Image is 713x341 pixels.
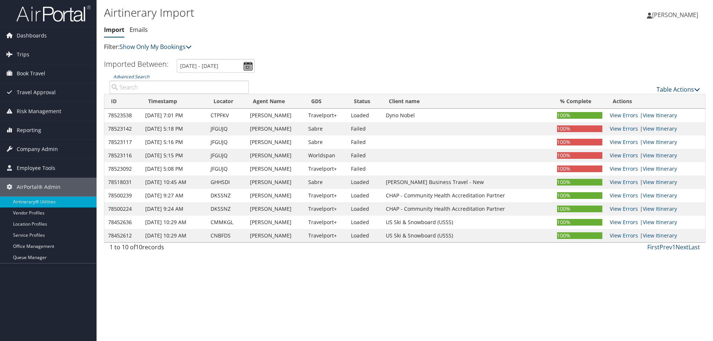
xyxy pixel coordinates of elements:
[643,219,677,226] a: View Itinerary Details
[347,189,382,202] td: Loaded
[305,229,347,242] td: Travelport+
[643,152,677,159] a: View Itinerary Details
[606,109,705,122] td: |
[643,232,677,239] a: View Itinerary Details
[606,94,705,109] th: Actions
[17,64,45,83] span: Book Travel
[207,202,246,216] td: DKSSNZ
[207,109,246,122] td: CTPFKV
[557,206,602,212] div: 100%
[606,189,705,202] td: |
[104,229,141,242] td: 78452612
[606,162,705,176] td: |
[141,122,207,135] td: [DATE] 5:18 PM
[17,121,41,140] span: Reporting
[104,122,141,135] td: 78523142
[606,216,705,229] td: |
[16,5,91,22] img: airportal-logo.png
[610,152,638,159] a: View errors
[647,243,660,251] a: First
[647,4,706,26] a: [PERSON_NAME]
[305,189,347,202] td: Travelport+
[643,138,677,145] a: View Itinerary Details
[610,112,638,119] a: View errors
[606,202,705,216] td: |
[305,94,347,109] th: GDS: activate to sort column ascending
[382,176,553,189] td: [PERSON_NAME] Business Travel - New
[557,139,602,145] div: 100%
[382,109,553,122] td: Dyno Nobel
[130,26,148,34] a: Emails
[305,122,347,135] td: Sabre
[688,243,700,251] a: Last
[207,94,246,109] th: Locator: activate to sort column ascending
[246,202,305,216] td: [PERSON_NAME]
[207,189,246,202] td: DKSSNZ
[305,135,347,149] td: Sabre
[557,125,602,132] div: 100%
[17,178,61,196] span: AirPortal® Admin
[17,102,61,121] span: Risk Management
[110,81,249,94] input: Advanced Search
[104,94,141,109] th: ID: activate to sort column ascending
[610,205,638,212] a: View errors
[610,125,638,132] a: View errors
[382,94,553,109] th: Client name: activate to sort column ascending
[104,5,505,20] h1: Airtinerary Import
[207,135,246,149] td: JFGUJQ
[141,162,207,176] td: [DATE] 5:08 PM
[141,176,207,189] td: [DATE] 10:45 AM
[557,232,602,239] div: 100%
[141,135,207,149] td: [DATE] 5:16 PM
[606,229,705,242] td: |
[557,179,602,186] div: 100%
[207,149,246,162] td: JFGUJQ
[246,176,305,189] td: [PERSON_NAME]
[643,165,677,172] a: View Itinerary Details
[207,162,246,176] td: JFGUJQ
[610,165,638,172] a: View errors
[136,243,142,251] span: 10
[553,94,606,109] th: % Complete: activate to sort column ascending
[643,192,677,199] a: View Itinerary Details
[17,83,56,102] span: Travel Approval
[207,216,246,229] td: CMMKGL
[246,189,305,202] td: [PERSON_NAME]
[610,178,638,186] a: View errors
[557,152,602,159] div: 100%
[104,135,141,149] td: 78523117
[141,149,207,162] td: [DATE] 5:15 PM
[17,140,58,158] span: Company Admin
[557,219,602,226] div: 100%
[347,122,382,135] td: Failed
[657,85,700,94] a: Table Actions
[104,202,141,216] td: 78500224
[610,192,638,199] a: View errors
[557,165,602,172] div: 100%
[660,243,672,251] a: Prev
[246,122,305,135] td: [PERSON_NAME]
[141,94,207,109] th: Timestamp: activate to sort column ascending
[207,122,246,135] td: JFGUJQ
[177,59,255,73] input: [DATE] - [DATE]
[246,149,305,162] td: [PERSON_NAME]
[347,176,382,189] td: Loaded
[17,45,29,64] span: Trips
[382,202,553,216] td: CHAP - Community Health Accreditation Partner
[643,178,677,186] a: View Itinerary Details
[120,43,192,51] a: Show Only My Bookings
[557,112,602,119] div: 100%
[643,112,677,119] a: View Itinerary Details
[557,192,602,199] div: 100%
[606,135,705,149] td: |
[110,243,249,255] div: 1 to 10 of records
[347,162,382,176] td: Failed
[207,176,246,189] td: GHHSDI
[141,109,207,122] td: [DATE] 7:01 PM
[17,159,55,177] span: Employee Tools
[347,202,382,216] td: Loaded
[305,202,347,216] td: Travelport+
[610,232,638,239] a: View errors
[246,229,305,242] td: [PERSON_NAME]
[246,135,305,149] td: [PERSON_NAME]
